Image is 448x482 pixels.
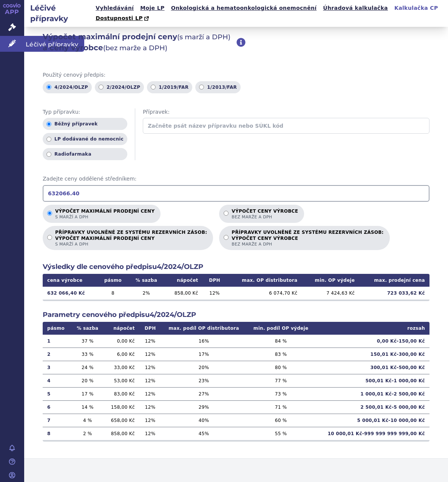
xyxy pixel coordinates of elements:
[128,287,164,300] td: 2 %
[247,322,315,335] th: min. podíl OP výdeje
[71,361,104,374] td: 24 %
[177,33,230,41] span: (s marží a DPH)
[55,235,207,241] strong: VÝPOČET MAXIMÁLNÍ PRODEJNÍ CENY
[43,387,71,400] td: 5
[43,108,127,116] span: Typ přípravku:
[104,387,139,400] td: 83,00 Kč
[71,400,104,414] td: 14 %
[315,348,429,361] td: 150,01 Kč - 300,00 Kč
[139,400,161,414] td: 12 %
[43,262,429,272] h2: Výsledky dle cenového předpisu 4/2024/OLZP
[71,348,104,361] td: 33 %
[43,118,127,130] label: Běžný přípravek
[247,348,315,361] td: 83 %
[43,71,429,79] span: Použitý cenový předpis:
[43,81,92,93] label: 4/2024/OLZP
[199,85,204,90] input: 1/2013/FAR
[247,335,315,348] td: 84 %
[43,335,71,348] td: 1
[43,274,97,287] th: cena výrobce
[43,175,429,183] span: Zadejte ceny oddělené středníkem:
[96,15,143,21] span: Dostupnosti LP
[43,374,71,387] td: 4
[55,214,154,220] span: s marží a DPH
[24,3,93,24] h2: Léčivé přípravky
[47,235,52,240] input: PŘÍPRAVKY UVOLNĚNÉ ZE SYSTÉMU REZERVNÍCH ZÁSOB:VÝPOČET MAXIMÁLNÍ PRODEJNÍ CENYs marží a DPH
[302,287,359,300] td: 7 424,63 Kč
[143,118,429,134] input: Začněte psát název přípravku nebo SÚKL kód
[43,31,236,53] h2: Výpočet maximální prodejní ceny a ceny výrobce
[247,400,315,414] td: 71 %
[232,230,383,247] p: PŘÍPRAVKY UVOLNĚNÉ ZE SYSTÉMU REZERVNÍCH ZÁSOB:
[55,209,154,220] p: Výpočet maximální prodejní ceny
[97,287,128,300] td: 8
[24,36,84,52] span: Léčivé přípravky
[302,274,359,287] th: min. OP výdeje
[139,348,161,361] td: 12 %
[232,235,383,241] strong: VÝPOČET CENY VÝROBCE
[359,287,429,300] td: 723 033,62 Kč
[138,3,167,13] a: Moje LP
[247,361,315,374] td: 80 %
[93,3,136,13] a: Vyhledávání
[47,211,52,216] input: Výpočet maximální prodejní cenys marží a DPH
[139,322,161,335] th: DPH
[71,374,104,387] td: 20 %
[161,427,246,440] td: 45 %
[139,414,161,427] td: 12 %
[232,241,383,247] span: bez marže a DPH
[321,3,390,13] a: Úhradová kalkulačka
[161,387,246,400] td: 27 %
[247,387,315,400] td: 73 %
[139,335,161,348] td: 12 %
[169,3,319,13] a: Onkologická a hematoonkologická onemocnění
[46,122,51,127] input: Běžný přípravek
[104,335,139,348] td: 0,00 Kč
[161,361,246,374] td: 20 %
[128,274,164,287] th: % sazba
[43,148,127,160] label: Radiofarmaka
[359,274,429,287] th: max. prodejní cena
[226,287,302,300] td: 6 074,70 Kč
[43,400,71,414] td: 6
[161,322,246,335] th: max. podíl OP distributora
[46,137,51,142] input: LP dodávané do nemocnic
[104,400,139,414] td: 158,00 Kč
[43,310,429,320] h2: Parametry cenového předpisu 4/2024/OLZP
[392,3,440,13] a: Kalkulačka CP
[315,387,429,400] td: 1 000,01 Kč - 2 500,00 Kč
[71,387,104,400] td: 17 %
[315,361,429,374] td: 300,01 Kč - 500,00 Kč
[104,322,139,335] th: nápočet
[71,427,104,440] td: 2 %
[151,85,156,90] input: 1/2019/FAR
[247,427,315,440] td: 55 %
[99,85,104,90] input: 2/2024/OLZP
[161,335,246,348] td: 16 %
[203,287,227,300] td: 12 %
[43,287,97,300] td: 632 066,40 Kč
[139,374,161,387] td: 12 %
[139,427,161,440] td: 12 %
[226,274,302,287] th: max. OP distributora
[224,235,229,240] input: PŘÍPRAVKY UVOLNĚNÉ ZE SYSTÉMU REZERVNÍCH ZÁSOB:VÝPOČET CENY VÝROBCEbez marže a DPH
[143,108,429,116] span: Přípravek:
[161,374,246,387] td: 23 %
[315,322,429,335] th: rozsah
[46,152,51,157] input: Radiofarmaka
[104,427,139,440] td: 858,00 Kč
[203,274,227,287] th: DPH
[55,241,207,247] span: s marží a DPH
[43,133,127,145] label: LP dodávané do nemocnic
[71,335,104,348] td: 37 %
[43,322,71,335] th: pásmo
[315,374,429,387] td: 500,01 Kč - 1 000,00 Kč
[161,400,246,414] td: 29 %
[104,374,139,387] td: 53,00 Kč
[195,81,241,93] label: 1/2013/FAR
[103,44,167,52] span: (bez marže a DPH)
[104,414,139,427] td: 658,00 Kč
[93,13,153,24] a: Dostupnosti LP
[164,287,203,300] td: 858,00 Kč
[224,211,229,216] input: Výpočet ceny výrobcebez marže a DPH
